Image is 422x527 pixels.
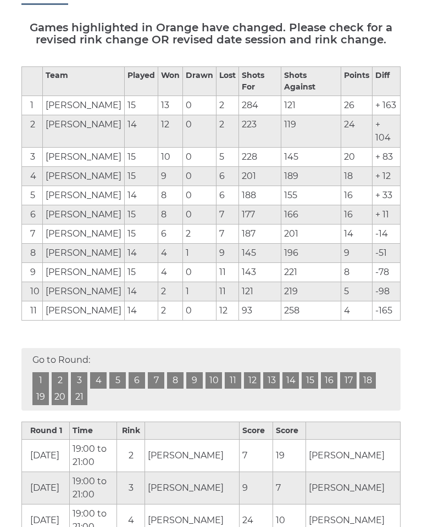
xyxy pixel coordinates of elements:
[239,244,281,263] td: 145
[372,263,400,282] td: -78
[372,67,400,96] th: Diff
[216,67,239,96] th: Lost
[372,244,400,263] td: -51
[183,148,216,167] td: 0
[273,422,306,440] th: Score
[281,263,341,282] td: 221
[22,472,70,504] td: [DATE]
[125,282,158,301] td: 14
[32,389,49,406] a: 19
[183,244,216,263] td: 1
[183,167,216,186] td: 0
[372,148,400,167] td: + 83
[125,67,158,96] th: Played
[43,205,125,225] td: [PERSON_NAME]
[216,282,239,301] td: 11
[341,205,372,225] td: 16
[240,472,273,504] td: 9
[216,301,239,321] td: 12
[167,373,184,389] a: 8
[52,373,68,389] a: 2
[117,422,145,440] th: Rink
[183,186,216,205] td: 0
[22,440,70,472] td: [DATE]
[22,96,43,115] td: 1
[125,205,158,225] td: 15
[125,167,158,186] td: 15
[183,301,216,321] td: 0
[273,440,306,472] td: 19
[216,96,239,115] td: 2
[22,422,70,440] th: Round 1
[52,389,68,406] a: 20
[158,67,183,96] th: Won
[216,115,239,148] td: 2
[341,263,372,282] td: 8
[216,263,239,282] td: 11
[148,373,164,389] a: 7
[125,148,158,167] td: 15
[281,282,341,301] td: 219
[71,373,87,389] a: 3
[158,186,183,205] td: 8
[306,440,400,472] td: [PERSON_NAME]
[281,148,341,167] td: 145
[183,67,216,96] th: Drawn
[32,373,49,389] a: 1
[21,22,401,46] h5: Games highlighted in Orange have changed. Please check for a revised rink change OR revised date ...
[372,186,400,205] td: + 33
[69,422,117,440] th: Time
[216,244,239,263] td: 9
[240,422,273,440] th: Score
[206,373,222,389] a: 10
[302,373,318,389] a: 15
[43,225,125,244] td: [PERSON_NAME]
[183,115,216,148] td: 0
[125,244,158,263] td: 14
[239,148,281,167] td: 228
[125,225,158,244] td: 15
[341,301,372,321] td: 4
[239,301,281,321] td: 93
[69,472,117,504] td: 19:00 to 21:00
[372,225,400,244] td: -14
[158,301,183,321] td: 2
[158,205,183,225] td: 8
[158,148,183,167] td: 10
[43,115,125,148] td: [PERSON_NAME]
[158,263,183,282] td: 4
[321,373,337,389] a: 16
[239,282,281,301] td: 121
[216,148,239,167] td: 5
[341,148,372,167] td: 20
[129,373,145,389] a: 6
[359,373,376,389] a: 18
[282,373,299,389] a: 14
[125,115,158,148] td: 14
[90,373,107,389] a: 4
[281,96,341,115] td: 121
[43,96,125,115] td: [PERSON_NAME]
[125,301,158,321] td: 14
[216,205,239,225] td: 7
[239,96,281,115] td: 284
[43,301,125,321] td: [PERSON_NAME]
[158,225,183,244] td: 6
[43,148,125,167] td: [PERSON_NAME]
[225,373,241,389] a: 11
[21,349,401,411] div: Go to Round:
[183,96,216,115] td: 0
[22,301,43,321] td: 11
[341,225,372,244] td: 14
[158,96,183,115] td: 13
[306,472,400,504] td: [PERSON_NAME]
[158,167,183,186] td: 9
[43,282,125,301] td: [PERSON_NAME]
[239,205,281,225] td: 177
[22,148,43,167] td: 3
[341,282,372,301] td: 5
[125,186,158,205] td: 14
[43,167,125,186] td: [PERSON_NAME]
[273,472,306,504] td: 7
[186,373,203,389] a: 9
